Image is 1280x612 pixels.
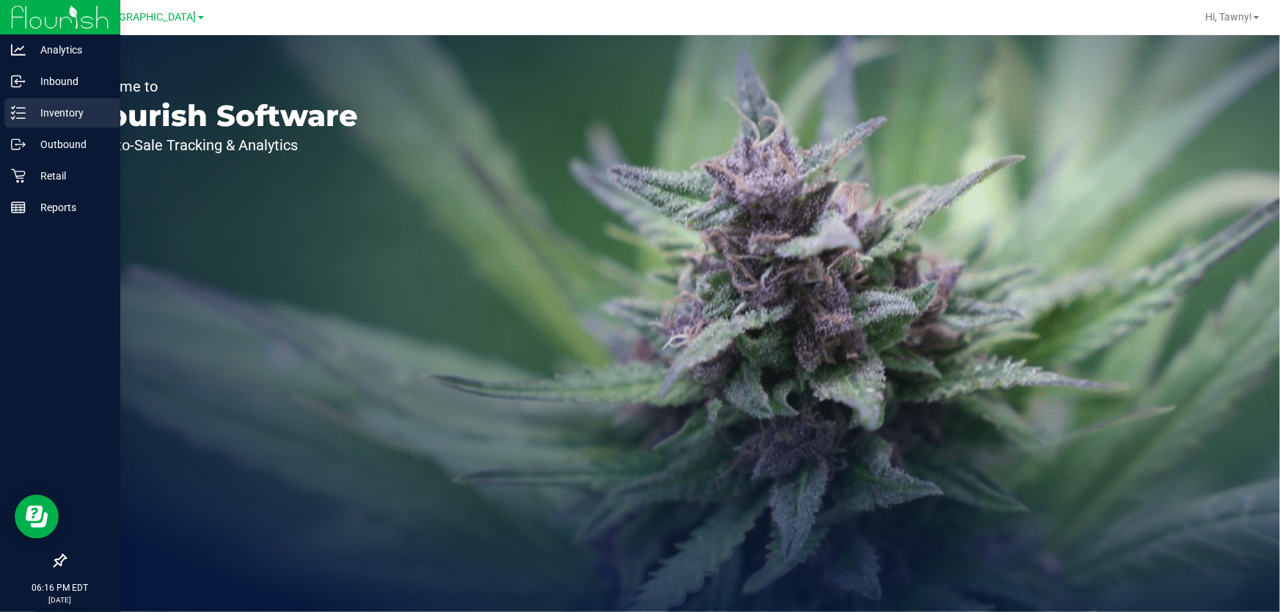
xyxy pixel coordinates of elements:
[26,73,114,90] p: Inbound
[26,41,114,59] p: Analytics
[26,199,114,216] p: Reports
[26,136,114,153] p: Outbound
[11,106,26,120] inline-svg: Inventory
[11,137,26,152] inline-svg: Outbound
[15,495,59,539] iframe: Resource center
[11,74,26,89] inline-svg: Inbound
[79,101,358,130] p: Flourish Software
[11,43,26,57] inline-svg: Analytics
[96,11,197,23] span: [GEOGRAPHIC_DATA]
[79,138,358,152] p: Seed-to-Sale Tracking & Analytics
[1205,11,1252,23] span: Hi, Tawny!
[11,169,26,183] inline-svg: Retail
[11,200,26,215] inline-svg: Reports
[7,581,114,594] p: 06:16 PM EDT
[79,79,358,94] p: Welcome to
[7,594,114,605] p: [DATE]
[26,167,114,185] p: Retail
[26,104,114,122] p: Inventory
